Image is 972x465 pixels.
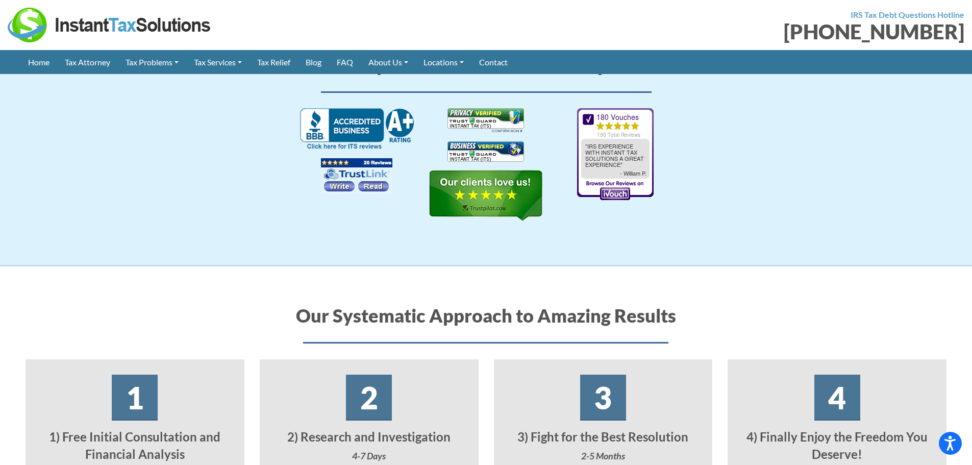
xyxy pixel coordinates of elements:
a: FAQ [329,50,361,74]
div: 2 [346,375,392,421]
h4: 3) Fight for the Best Resolution [502,428,705,446]
div: 4 [814,375,860,421]
img: TrustPilot [429,170,542,222]
img: iVouch Reviews [577,109,654,201]
h4: 1) Free Initial Consultation and Financial Analysis [33,428,237,462]
a: About Us [361,50,416,74]
a: Contact [471,50,515,74]
img: Instant Tax Solutions Logo [8,8,212,42]
div: 3 [580,375,626,421]
div: [PHONE_NUMBER] [494,21,965,42]
h5: 2-5 Months [502,450,705,462]
a: Tax Attorney [57,50,118,74]
a: Blog [298,50,329,74]
h5: 4-7 Days [267,450,471,462]
a: Business Verified [447,150,524,160]
img: Business Verified [447,142,524,162]
img: BBB A+ [300,109,414,150]
h2: Our Systematic Approach to Amazing Results [182,303,790,344]
img: TrustLink [321,158,392,194]
a: Tax Problems [118,50,186,74]
div: 1 [112,375,158,421]
a: TrustPilot [429,194,542,204]
a: Tax Relief [250,50,298,74]
strong: IRS Tax Debt Questions Hotline [851,10,964,19]
a: Instant Tax Solutions Logo [8,19,212,29]
a: Tax Services [186,50,250,74]
h4: 2) Research and Investigation [267,428,471,446]
a: Home [20,50,57,74]
img: Privacy Verified [447,109,524,134]
a: Privacy Verified [447,119,524,129]
a: Locations [416,50,471,74]
h4: 4) Finally Enjoy the Freedom You Deserve! [735,428,939,462]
